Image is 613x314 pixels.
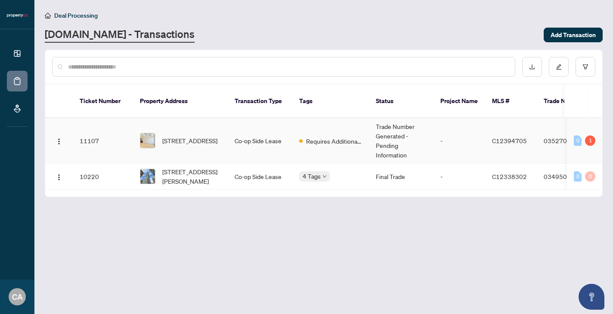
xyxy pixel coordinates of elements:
th: Status [369,85,433,118]
img: thumbnail-img [140,133,155,148]
span: CA [12,291,23,303]
span: C12394705 [492,137,527,144]
button: Add Transaction [544,28,603,42]
button: download [522,57,542,77]
span: down [322,174,327,179]
img: Logo [56,138,62,145]
span: filter [582,64,588,70]
td: Co-op Side Lease [228,118,292,163]
td: - [433,118,485,163]
td: Co-op Side Lease [228,163,292,190]
div: 0 [574,135,582,146]
button: edit [549,57,569,77]
span: 4 Tags [303,171,321,181]
img: logo [7,13,28,18]
th: Ticket Number [73,85,133,118]
th: Project Name [433,85,485,118]
span: [STREET_ADDRESS] [162,136,217,145]
th: MLS # [485,85,537,118]
div: 0 [574,171,582,182]
span: C12338302 [492,173,527,180]
td: - [433,163,485,190]
a: [DOMAIN_NAME] - Transactions [45,27,195,43]
th: Tags [292,85,369,118]
span: edit [556,64,562,70]
span: download [529,64,535,70]
span: Deal Processing [54,12,98,19]
img: thumbnail-img [140,169,155,184]
th: Trade Number [537,85,597,118]
button: Logo [52,170,66,183]
th: Property Address [133,85,228,118]
td: Trade Number Generated - Pending Information [369,118,433,163]
div: 1 [585,135,595,146]
td: 11107 [73,118,133,163]
th: Transaction Type [228,85,292,118]
td: 10220 [73,163,133,190]
button: Open asap [579,284,604,310]
td: Final Trade [369,163,433,190]
span: [STREET_ADDRESS][PERSON_NAME] [162,167,221,186]
span: Requires Additional Docs [306,136,362,146]
button: filter [576,57,595,77]
img: Logo [56,174,62,181]
span: Add Transaction [551,28,596,42]
div: 0 [585,171,595,182]
td: 035270 [537,118,597,163]
button: Logo [52,134,66,148]
td: 034950 [537,163,597,190]
span: home [45,13,51,19]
